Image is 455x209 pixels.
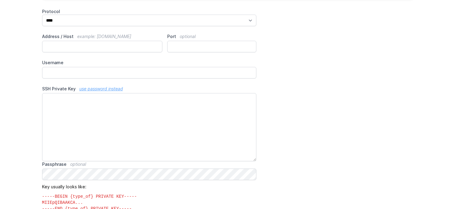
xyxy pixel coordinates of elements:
[180,34,196,39] span: optional
[79,86,123,91] a: use password instead
[42,9,257,15] label: Protocol
[424,179,448,202] iframe: Drift Widget Chat Controller
[77,34,131,39] span: example: [DOMAIN_NAME]
[42,33,163,40] label: Address / Host
[42,86,257,92] label: SSH Private Key
[70,162,86,167] span: optional
[42,161,257,167] label: Passphrase
[167,33,256,40] label: Port
[42,60,257,66] label: Username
